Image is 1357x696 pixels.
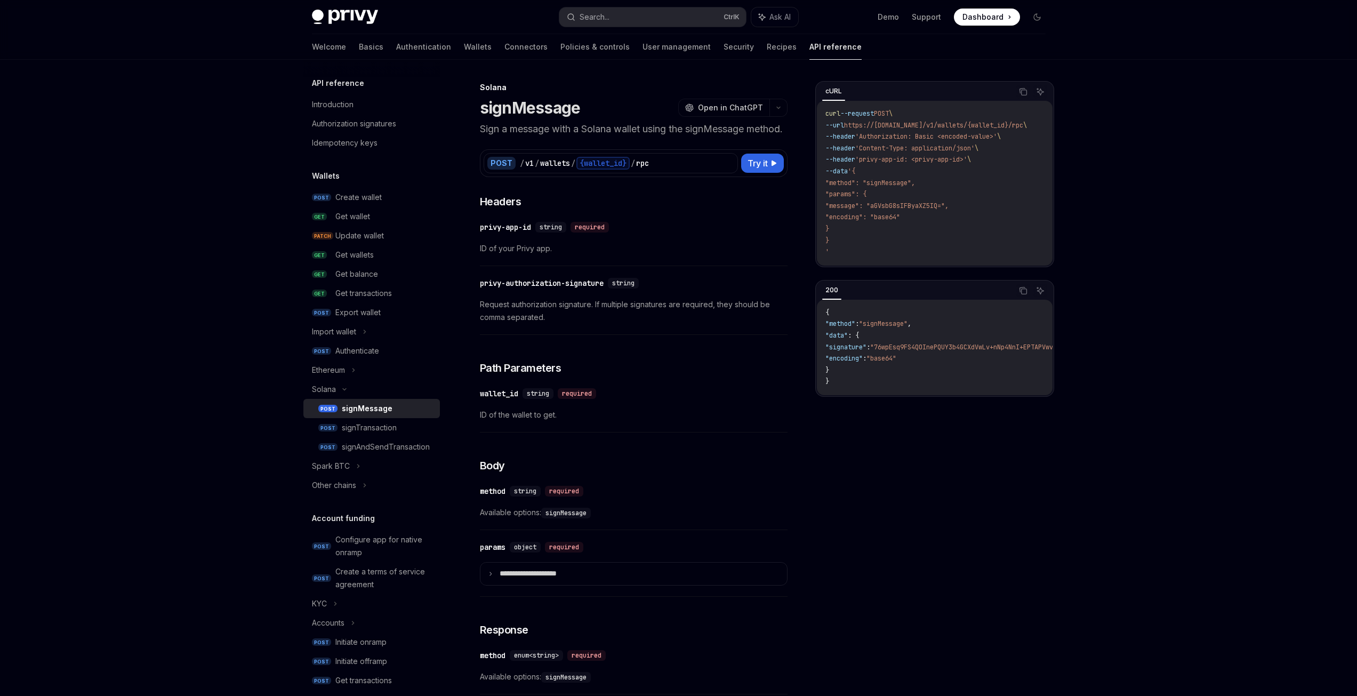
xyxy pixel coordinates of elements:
[825,167,848,175] span: --data
[825,377,829,386] span: }
[335,229,384,242] div: Update wallet
[545,542,583,553] div: required
[514,487,536,495] span: string
[560,34,630,60] a: Policies & controls
[312,251,327,259] span: GET
[480,458,505,473] span: Body
[335,345,379,357] div: Authenticate
[312,479,356,492] div: Other chains
[318,405,338,413] span: POST
[962,12,1003,22] span: Dashboard
[825,179,915,187] span: "method": "signMessage",
[504,34,548,60] a: Connectors
[1033,284,1047,298] button: Ask AI
[312,658,331,666] span: POST
[520,158,524,169] div: /
[335,210,370,223] div: Get wallet
[335,249,374,261] div: Get wallets
[312,137,378,149] div: Idempotency keys
[303,418,440,437] a: POSTsignTransaction
[822,284,841,297] div: 200
[540,223,562,231] span: string
[825,109,840,118] span: curl
[312,383,336,396] div: Solana
[312,170,340,182] h5: Wallets
[303,284,440,303] a: GETGet transactions
[631,158,635,169] div: /
[480,82,788,93] div: Solana
[975,144,978,153] span: \
[908,319,911,328] span: ,
[571,222,609,233] div: required
[724,13,740,21] span: Ctrl K
[312,347,331,355] span: POST
[312,542,331,550] span: POST
[997,132,1001,141] span: \
[480,650,505,661] div: method
[825,236,829,245] span: }
[312,232,333,240] span: PATCH
[855,144,975,153] span: 'Content-Type: application/json'
[312,10,378,25] img: dark logo
[303,114,440,133] a: Authorization signatures
[678,99,769,117] button: Open in ChatGPT
[844,121,1023,130] span: https://[DOMAIN_NAME]/v1/wallets/{wallet_id}/rpc
[741,154,784,173] button: Try it
[1016,284,1030,298] button: Copy the contents from the code block
[480,622,528,637] span: Response
[480,278,604,289] div: privy-authorization-signature
[480,409,788,421] span: ID of the wallet to get.
[312,117,396,130] div: Authorization signatures
[303,245,440,265] a: GETGet wallets
[312,638,331,646] span: POST
[748,157,768,170] span: Try it
[863,354,866,363] span: :
[342,402,392,415] div: signMessage
[312,270,327,278] span: GET
[342,441,430,453] div: signAndSendTransaction
[825,132,855,141] span: --header
[889,109,893,118] span: \
[825,343,866,351] span: "signature"
[303,265,440,284] a: GETGet balance
[540,158,570,169] div: wallets
[335,287,392,300] div: Get transactions
[1016,85,1030,99] button: Copy the contents from the code block
[558,388,596,399] div: required
[335,306,381,319] div: Export wallet
[303,188,440,207] a: POSTCreate wallet
[312,77,364,90] h5: API reference
[480,361,561,375] span: Path Parameters
[480,388,518,399] div: wallet_id
[312,194,331,202] span: POST
[312,597,327,610] div: KYC
[318,443,338,451] span: POST
[342,421,397,434] div: signTransaction
[303,562,440,594] a: POSTCreate a terms of service agreement
[912,12,941,22] a: Support
[541,672,591,683] code: signMessage
[571,158,575,169] div: /
[809,34,862,60] a: API reference
[1033,85,1047,99] button: Ask AI
[825,308,829,317] span: {
[303,437,440,457] a: POSTsignAndSendTransaction
[312,574,331,582] span: POST
[312,460,350,473] div: Spark BTC
[1029,9,1046,26] button: Toggle dark mode
[303,633,440,652] a: POSTInitiate onramp
[848,167,855,175] span: '{
[767,34,797,60] a: Recipes
[825,144,855,153] span: --header
[303,207,440,226] a: GETGet wallet
[751,7,798,27] button: Ask AI
[335,565,433,591] div: Create a terms of service agreement
[312,325,356,338] div: Import wallet
[514,651,559,660] span: enum<string>
[303,95,440,114] a: Introduction
[866,354,896,363] span: "base64"
[825,366,829,374] span: }
[303,226,440,245] a: PATCHUpdate wallet
[825,331,848,340] span: "data"
[335,533,433,559] div: Configure app for native onramp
